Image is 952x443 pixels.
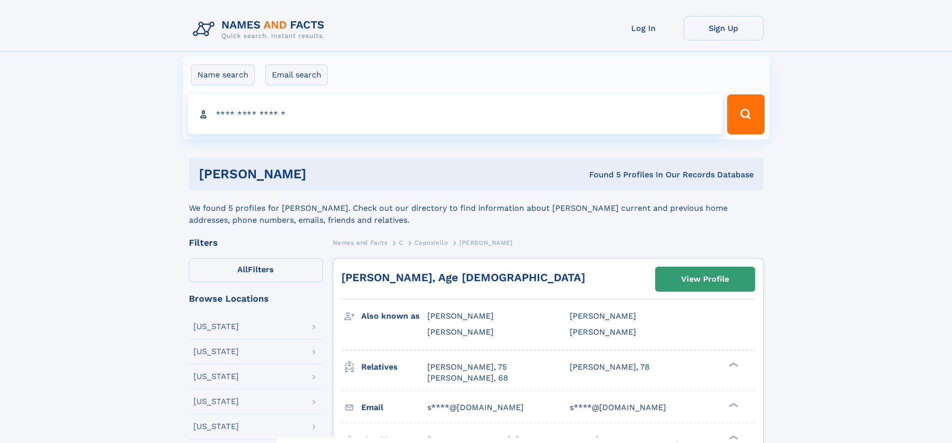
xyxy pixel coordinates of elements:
div: Browse Locations [189,294,323,303]
div: [US_STATE] [193,348,239,356]
div: We found 5 profiles for [PERSON_NAME]. Check out our directory to find information about [PERSON_... [189,190,764,226]
a: Sign Up [684,16,764,40]
button: Search Button [727,94,764,134]
label: Name search [191,64,255,85]
span: Capoziello [414,239,448,246]
div: View Profile [681,268,729,291]
a: [PERSON_NAME], 68 [427,373,508,384]
a: Names and Facts [333,236,388,249]
span: [PERSON_NAME] [570,311,636,321]
span: All [237,265,248,274]
a: C [399,236,403,249]
div: Found 5 Profiles In Our Records Database [448,169,754,180]
div: [US_STATE] [193,373,239,381]
h3: Email [361,399,427,416]
span: [PERSON_NAME] [427,327,494,337]
a: [PERSON_NAME], 75 [427,362,507,373]
h3: Relatives [361,359,427,376]
img: Logo Names and Facts [189,16,333,43]
div: [US_STATE] [193,323,239,331]
div: Filters [189,238,323,247]
div: ❯ [727,361,739,368]
h1: [PERSON_NAME] [199,168,448,180]
a: View Profile [656,267,755,291]
div: [US_STATE] [193,423,239,431]
a: [PERSON_NAME], Age [DEMOGRAPHIC_DATA] [341,271,585,284]
div: ❯ [727,402,739,408]
input: search input [188,94,723,134]
div: ❯ [727,434,739,441]
label: Email search [265,64,328,85]
span: [PERSON_NAME] [459,239,513,246]
div: [US_STATE] [193,398,239,406]
span: C [399,239,403,246]
span: [PERSON_NAME] [427,311,494,321]
a: Log In [604,16,684,40]
a: [PERSON_NAME], 78 [570,362,650,373]
a: Capoziello [414,236,448,249]
label: Filters [189,258,323,282]
span: [PERSON_NAME] [570,327,636,337]
h3: Also known as [361,308,427,325]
